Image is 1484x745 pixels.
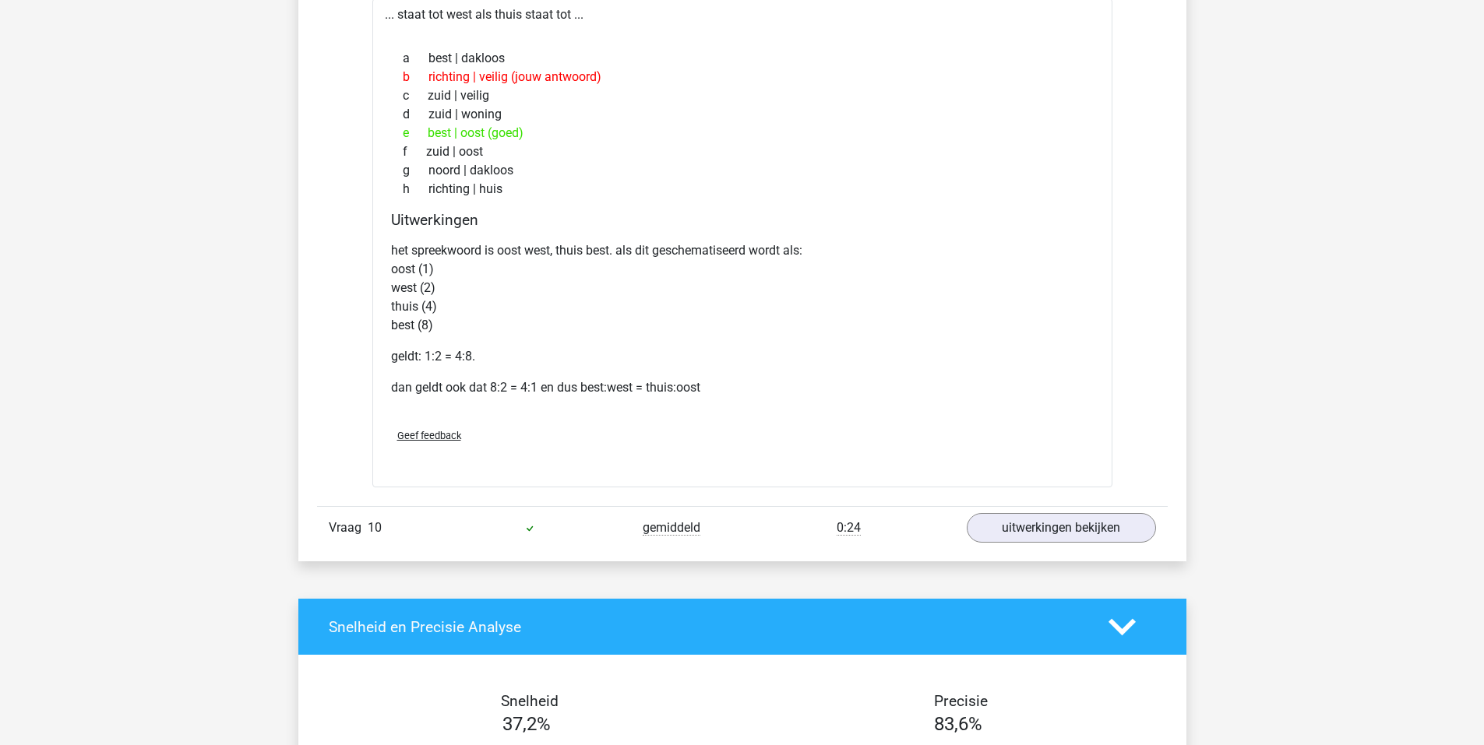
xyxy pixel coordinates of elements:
[391,161,1094,180] div: noord | dakloos
[403,161,428,180] span: g
[391,49,1094,68] div: best | dakloos
[391,180,1094,199] div: richting | huis
[391,142,1094,161] div: zuid | oost
[403,105,428,124] span: d
[643,520,700,536] span: gemiddeld
[403,180,428,199] span: h
[403,142,426,161] span: f
[391,347,1094,366] p: geldt: 1:2 = 4:8.
[502,713,551,735] span: 37,2%
[403,124,428,142] span: e
[837,520,861,536] span: 0:24
[329,518,368,537] span: Vraag
[368,520,382,535] span: 10
[391,211,1094,229] h4: Uitwerkingen
[403,68,428,86] span: b
[391,68,1094,86] div: richting | veilig (jouw antwoord)
[403,86,428,105] span: c
[760,692,1162,710] h4: Precisie
[329,618,1085,636] h4: Snelheid en Precisie Analyse
[397,430,461,441] span: Geef feedback
[934,713,982,735] span: 83,6%
[329,692,731,710] h4: Snelheid
[403,49,428,68] span: a
[391,86,1094,105] div: zuid | veilig
[391,105,1094,124] div: zuid | woning
[391,241,1094,335] p: het spreekwoord is oost west, thuis best. als dit geschematiseerd wordt als: oost (1) west (2) th...
[391,124,1094,142] div: best | oost (goed)
[391,378,1094,397] p: dan geldt ook dat 8:2 = 4:1 en dus best:west = thuis:oost
[967,513,1156,543] a: uitwerkingen bekijken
